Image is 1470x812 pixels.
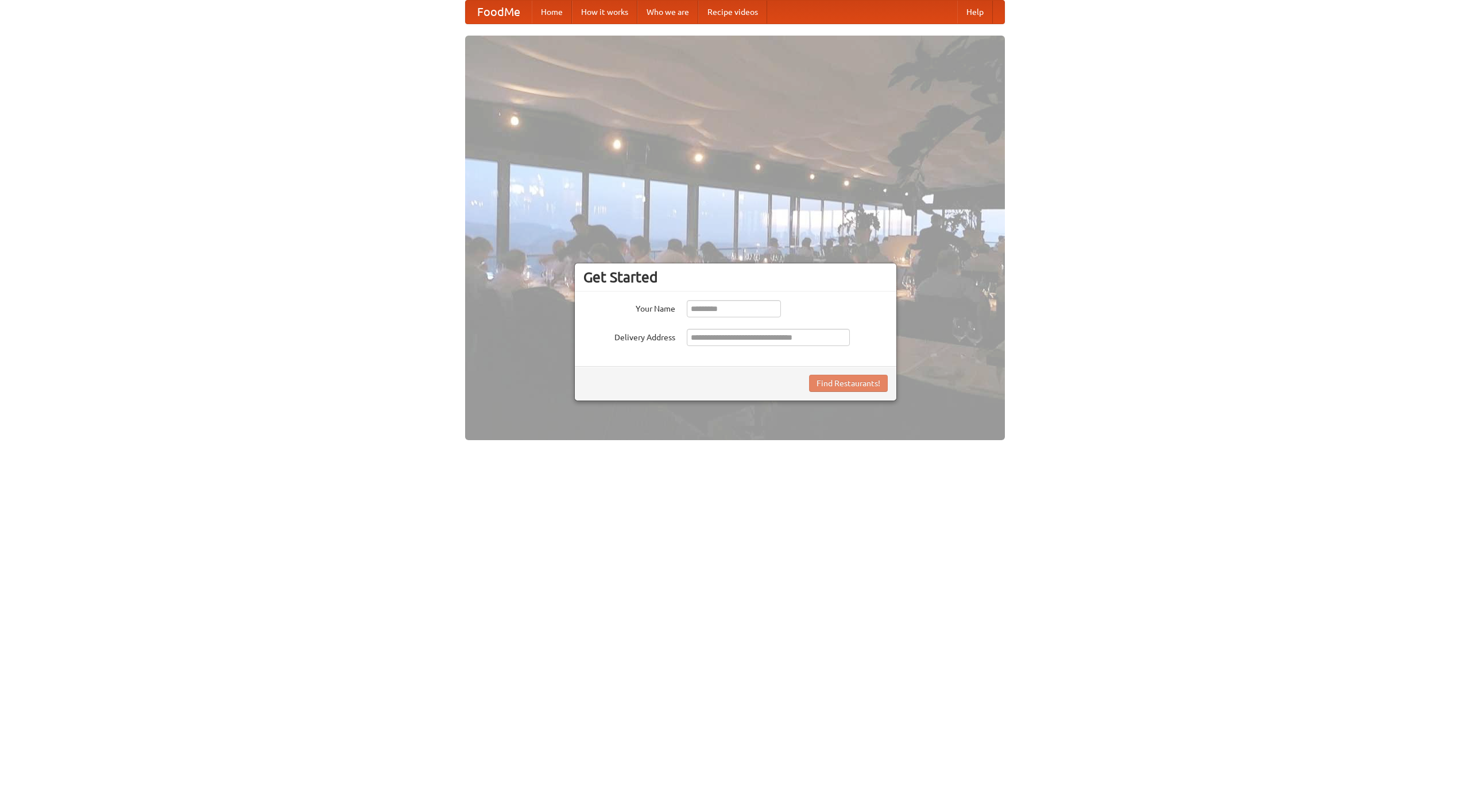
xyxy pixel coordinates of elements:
button: Find Restaurants! [809,375,888,392]
a: Who we are [637,1,698,24]
label: Your Name [583,300,675,314]
h3: Get Started [583,269,888,286]
a: FoodMe [466,1,532,24]
a: Home [532,1,572,24]
a: How it works [572,1,637,24]
a: Help [957,1,993,24]
label: Delivery Address [583,329,675,343]
a: Recipe videos [698,1,767,24]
